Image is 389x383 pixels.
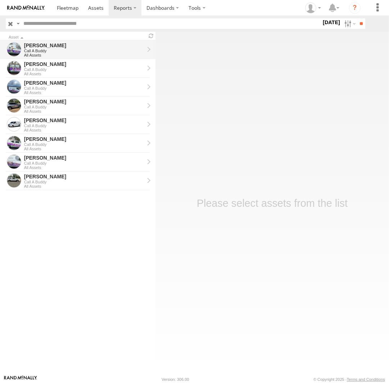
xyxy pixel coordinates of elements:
div: All Assets [24,128,144,132]
div: Call A Buddy [24,142,144,147]
div: Peter - View Asset History [24,155,144,161]
div: Call A Buddy [24,67,144,72]
div: © Copyright 2025 - [313,377,385,382]
label: [DATE] [321,18,341,26]
div: Call A Buddy [24,161,144,165]
img: rand-logo.svg [7,5,45,10]
div: All Assets [24,184,144,188]
div: Michael - View Asset History [24,117,144,124]
div: Tom - View Asset History [24,42,144,49]
div: Call A Buddy [24,124,144,128]
div: Jamie - View Asset History [24,80,144,86]
div: Chris - View Asset History [24,98,144,105]
div: Daniel - View Asset History [24,136,144,142]
div: Helen Mason [303,3,324,13]
div: Call A Buddy [24,86,144,90]
div: Call A Buddy [24,49,144,53]
div: All Assets [24,165,144,170]
a: Terms and Conditions [347,377,385,382]
div: All Assets [24,53,144,57]
div: All Assets [24,109,144,113]
span: Refresh [147,32,155,39]
div: Andrew - View Asset History [24,173,144,180]
div: All Assets [24,147,144,151]
div: All Assets [24,90,144,95]
div: Version: 306.00 [162,377,189,382]
i: ? [349,2,361,14]
a: Visit our Website [4,376,37,383]
div: Call A Buddy [24,180,144,184]
label: Search Query [15,18,21,29]
div: All Assets [24,72,144,76]
div: Call A Buddy [24,105,144,109]
div: Click to Sort [9,36,144,39]
label: Search Filter Options [341,18,357,29]
div: Kyle - View Asset History [24,61,144,67]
